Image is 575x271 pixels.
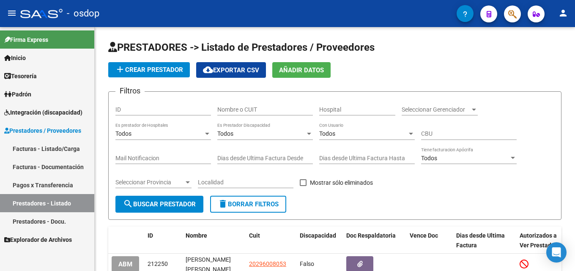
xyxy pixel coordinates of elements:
[115,130,131,137] span: Todos
[115,196,203,213] button: Buscar Prestador
[516,227,563,255] datatable-header-cell: Autorizados a Ver Prestador
[4,53,26,63] span: Inicio
[310,178,373,188] span: Mostrar sólo eliminados
[272,62,331,78] button: Añadir Datos
[115,64,125,74] mat-icon: add
[203,65,213,75] mat-icon: cloud_download
[67,4,99,23] span: - osdop
[246,227,296,255] datatable-header-cell: Cuit
[108,41,375,53] span: PRESTADORES -> Listado de Prestadores / Proveedores
[421,155,437,162] span: Todos
[196,62,266,78] button: Exportar CSV
[7,8,17,18] mat-icon: menu
[115,85,145,97] h3: Filtros
[4,235,72,244] span: Explorador de Archivos
[218,200,279,208] span: Borrar Filtros
[402,106,470,113] span: Seleccionar Gerenciador
[210,196,286,213] button: Borrar Filtros
[319,130,335,137] span: Todos
[218,199,228,209] mat-icon: delete
[4,71,37,81] span: Tesorería
[346,232,396,239] span: Doc Respaldatoria
[406,227,453,255] datatable-header-cell: Vence Doc
[148,260,168,267] span: 212250
[300,232,336,239] span: Discapacidad
[115,66,183,74] span: Crear Prestador
[115,179,184,186] span: Seleccionar Provincia
[296,227,343,255] datatable-header-cell: Discapacidad
[410,232,438,239] span: Vence Doc
[249,260,286,267] span: 20296008053
[343,227,406,255] datatable-header-cell: Doc Respaldatoria
[182,227,246,255] datatable-header-cell: Nombre
[186,232,207,239] span: Nombre
[123,200,196,208] span: Buscar Prestador
[279,66,324,74] span: Añadir Datos
[4,35,48,44] span: Firma Express
[144,227,182,255] datatable-header-cell: ID
[123,199,133,209] mat-icon: search
[4,126,81,135] span: Prestadores / Proveedores
[4,108,82,117] span: Integración (discapacidad)
[300,260,314,267] span: Falso
[118,260,132,268] span: ABM
[249,232,260,239] span: Cuit
[203,66,259,74] span: Exportar CSV
[4,90,31,99] span: Padrón
[558,8,568,18] mat-icon: person
[546,242,567,263] div: Open Intercom Messenger
[453,227,516,255] datatable-header-cell: Dias desde Ultima Factura
[456,232,505,249] span: Dias desde Ultima Factura
[520,232,557,249] span: Autorizados a Ver Prestador
[217,130,233,137] span: Todos
[148,232,153,239] span: ID
[108,62,190,77] button: Crear Prestador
